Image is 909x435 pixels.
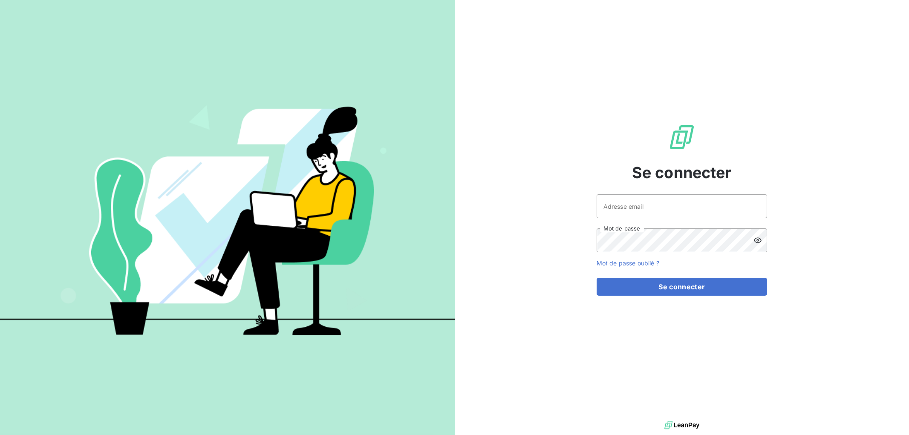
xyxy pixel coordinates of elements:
[664,419,699,432] img: logo
[597,259,659,267] a: Mot de passe oublié ?
[597,278,767,296] button: Se connecter
[632,161,732,184] span: Se connecter
[668,124,695,151] img: Logo LeanPay
[597,194,767,218] input: placeholder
